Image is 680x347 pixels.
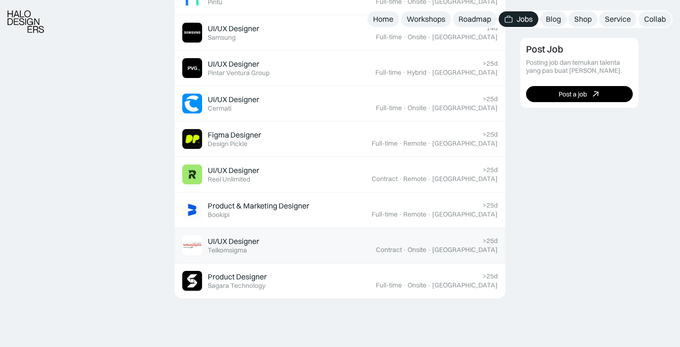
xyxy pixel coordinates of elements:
div: Full-time [376,104,402,112]
div: [GEOGRAPHIC_DATA] [432,281,498,289]
div: Remote [403,139,426,147]
div: >25d [483,201,498,209]
a: Job ImageFigma DesignerDesign Pickle>25dFull-time·Remote·[GEOGRAPHIC_DATA] [175,121,505,157]
div: [GEOGRAPHIC_DATA] [432,33,498,41]
div: UI/UX Designer [208,95,259,104]
div: [GEOGRAPHIC_DATA] [432,104,498,112]
div: · [427,33,431,41]
div: Sagara Technology [208,282,265,290]
div: Posting job dan temukan talenta yang pas buat [PERSON_NAME]. [526,59,633,75]
div: [GEOGRAPHIC_DATA] [432,210,498,218]
a: Blog [540,11,567,27]
img: Job Image [182,200,202,220]
div: Reel Unlimited [208,175,250,183]
div: · [399,139,402,147]
img: Job Image [182,235,202,255]
div: [GEOGRAPHIC_DATA] [432,69,498,77]
div: Samsung [208,34,236,42]
div: · [427,69,431,77]
div: · [399,210,402,218]
div: Service [605,14,631,24]
div: Figma Designer [208,130,261,140]
div: [GEOGRAPHIC_DATA] [432,139,498,147]
div: · [427,139,431,147]
div: · [399,175,402,183]
img: Job Image [182,271,202,291]
div: · [402,69,406,77]
a: Job ImageUI/UX DesignerReel Unlimited>25dContract·Remote·[GEOGRAPHIC_DATA] [175,157,505,192]
div: UI/UX Designer [208,236,259,246]
img: Job Image [182,165,202,184]
div: >25d [483,272,498,280]
div: · [427,246,431,254]
div: Contract [372,175,398,183]
div: Full-time [376,33,402,41]
div: Onsite [408,281,426,289]
a: Job ImageProduct & Marketing DesignerBookipi>25dFull-time·Remote·[GEOGRAPHIC_DATA] [175,192,505,228]
div: Roadmap [459,14,491,24]
a: Shop [569,11,597,27]
div: Home [373,14,393,24]
div: Product & Marketing Designer [208,201,309,211]
a: Job ImageUI/UX DesignerTelkomsigma>25dContract·Onsite·[GEOGRAPHIC_DATA] [175,228,505,263]
div: Hybrid [407,69,426,77]
a: Job ImageUI/UX DesignerSamsung14dFull-time·Onsite·[GEOGRAPHIC_DATA] [175,15,505,51]
div: Product Designer [208,272,267,282]
div: Onsite [408,104,426,112]
img: Job Image [182,129,202,149]
div: · [427,210,431,218]
a: Job ImageUI/UX DesignerPintar Ventura Group>25dFull-time·Hybrid·[GEOGRAPHIC_DATA] [175,51,505,86]
div: Telkomsigma [208,246,247,254]
img: Job Image [182,94,202,113]
div: 14d [486,24,498,32]
div: · [403,246,407,254]
img: Job Image [182,58,202,78]
div: · [403,33,407,41]
a: Collab [638,11,671,27]
div: Remote [403,175,426,183]
div: Shop [574,14,592,24]
div: >25d [483,237,498,245]
div: · [403,104,407,112]
div: · [403,281,407,289]
div: UI/UX Designer [208,165,259,175]
a: Roadmap [453,11,497,27]
div: Full-time [376,281,402,289]
div: UI/UX Designer [208,59,259,69]
div: Full-time [372,139,398,147]
div: Full-time [372,210,398,218]
div: Contract [376,246,402,254]
div: >25d [483,130,498,139]
div: Cermati [208,104,231,113]
div: UI/UX Designer [208,24,259,34]
div: Onsite [408,246,426,254]
a: Service [599,11,637,27]
div: [GEOGRAPHIC_DATA] [432,175,498,183]
div: Post a job [559,90,587,98]
a: Home [367,11,399,27]
a: Job ImageUI/UX DesignerCermati>25dFull-time·Onsite·[GEOGRAPHIC_DATA] [175,86,505,121]
img: Job Image [182,23,202,43]
div: · [427,281,431,289]
div: >25d [483,95,498,103]
div: Onsite [408,33,426,41]
div: >25d [483,60,498,68]
a: Post a job [526,86,633,102]
a: Workshops [401,11,451,27]
div: Full-time [375,69,401,77]
div: Bookipi [208,211,229,219]
a: Jobs [499,11,538,27]
div: >25d [483,166,498,174]
div: Post Job [526,43,563,55]
div: Collab [644,14,666,24]
div: · [427,175,431,183]
div: Blog [546,14,561,24]
div: Workshops [407,14,445,24]
div: Pintar Ventura Group [208,69,270,77]
div: Design Pickle [208,140,247,148]
div: Remote [403,210,426,218]
div: [GEOGRAPHIC_DATA] [432,246,498,254]
div: Jobs [517,14,533,24]
div: · [427,104,431,112]
a: Job ImageProduct DesignerSagara Technology>25dFull-time·Onsite·[GEOGRAPHIC_DATA] [175,263,505,299]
